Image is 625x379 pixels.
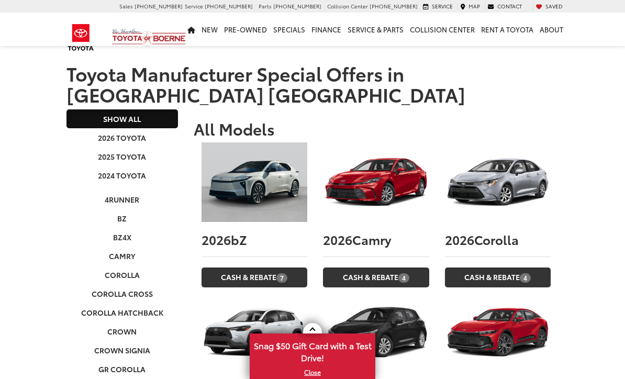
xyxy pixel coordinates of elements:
[111,28,186,47] img: Vic Vaughan Toyota of Boerne
[66,109,178,128] a: Show All
[251,335,374,366] span: Snag $50 Gift Card with a Test Drive!
[66,247,178,265] a: Camry
[407,13,478,46] a: Collision Center
[398,273,409,283] span: 4
[323,232,429,246] h3: Camry
[432,2,453,10] span: Service
[135,2,183,10] span: [PHONE_NUMBER]
[66,341,178,360] a: Crown Signia
[520,273,531,283] span: 4
[323,230,352,248] span: 2026
[485,3,524,10] a: Contact
[537,13,566,46] a: About
[66,166,178,185] a: 2024 Toyota
[202,232,308,246] h3: bZ
[308,13,344,46] a: Finance
[273,2,321,10] span: [PHONE_NUMBER]
[66,228,178,247] a: bZ4X
[66,190,178,209] a: 4Runner
[497,2,522,10] span: Contact
[194,120,559,137] h2: All Models
[202,230,231,248] span: 2026
[66,322,178,341] a: Crown
[221,13,270,46] a: Pre-Owned
[323,293,429,372] img: 2026 Toyota Corolla Hatchback
[66,128,178,147] a: 2026 Toyota
[185,2,203,10] span: Service
[327,2,368,10] span: Collision Center
[457,3,483,10] a: Map
[184,13,198,46] a: Home
[468,2,480,10] span: Map
[205,2,253,10] span: [PHONE_NUMBER]
[445,267,551,287] a: Cash & Rebate4
[202,267,308,287] a: Cash & Rebate7
[445,293,551,372] img: 2026 Toyota Crown
[420,3,455,10] a: Service
[445,232,551,246] h3: Corolla
[276,273,287,283] span: 7
[445,230,474,248] span: 2026
[66,284,178,303] a: Corolla Cross
[533,3,565,10] a: My Saved Vehicles
[445,142,551,222] img: 2026 Toyota Corolla
[202,293,308,372] img: 2026 Toyota Corolla Cross
[66,265,178,284] a: Corolla
[66,360,178,378] a: GR Corolla
[119,2,133,10] span: Sales
[323,142,429,222] img: 2026 Toyota Camry
[259,2,272,10] span: Parts
[66,63,559,104] h1: Toyota Manufacturer Special Offers in [GEOGRAPHIC_DATA] [GEOGRAPHIC_DATA]
[66,147,178,166] a: 2025 Toyota
[323,267,429,287] a: Cash & Rebate4
[545,2,563,10] span: Saved
[370,2,418,10] span: [PHONE_NUMBER]
[202,142,308,222] img: 2026 Toyota bZ
[344,13,407,46] a: Service & Parts: Opens in a new tab
[198,13,221,46] a: New
[270,13,308,46] a: Specials
[61,20,101,54] img: Toyota
[66,303,178,322] a: Corolla Hatchback
[66,209,178,228] a: bZ
[478,13,537,46] a: Rent a Toyota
